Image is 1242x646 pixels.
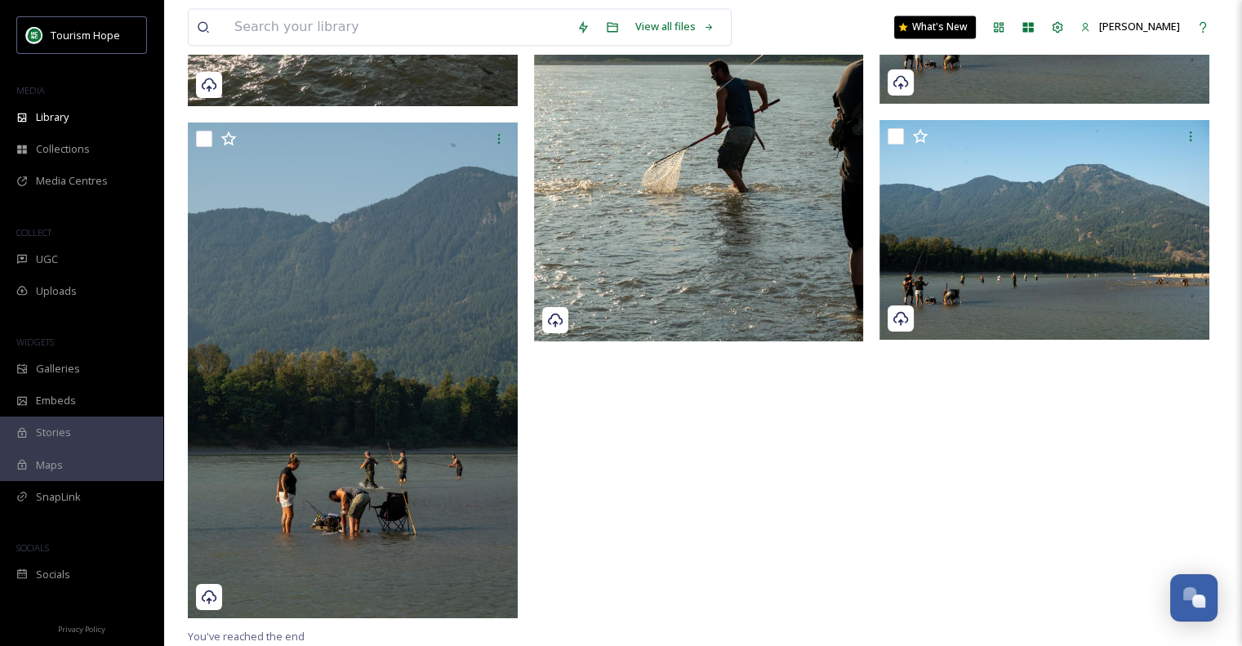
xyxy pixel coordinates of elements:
[26,27,42,43] img: logo.png
[879,120,1209,340] img: HOP_7765-2.jpg
[36,141,90,157] span: Collections
[58,624,105,635] span: Privacy Policy
[51,28,120,42] span: Tourism Hope
[36,489,81,505] span: SnapLink
[226,9,568,45] input: Search your library
[36,567,70,582] span: Socials
[188,123,518,618] img: HOP_7767.jpg
[36,173,108,189] span: Media Centres
[36,252,58,267] span: UGC
[1099,19,1180,33] span: [PERSON_NAME]
[188,629,305,644] span: You've reached the end
[36,361,80,376] span: Galleries
[16,226,51,238] span: COLLECT
[36,393,76,408] span: Embeds
[16,336,54,348] span: WIDGETS
[627,11,723,42] a: View all files
[36,109,69,125] span: Library
[36,283,77,299] span: Uploads
[58,618,105,638] a: Privacy Policy
[36,425,71,440] span: Stories
[16,84,45,96] span: MEDIA
[36,457,63,473] span: Maps
[16,541,49,554] span: SOCIALS
[1170,574,1218,621] button: Open Chat
[1072,11,1188,42] a: [PERSON_NAME]
[894,16,976,38] a: What's New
